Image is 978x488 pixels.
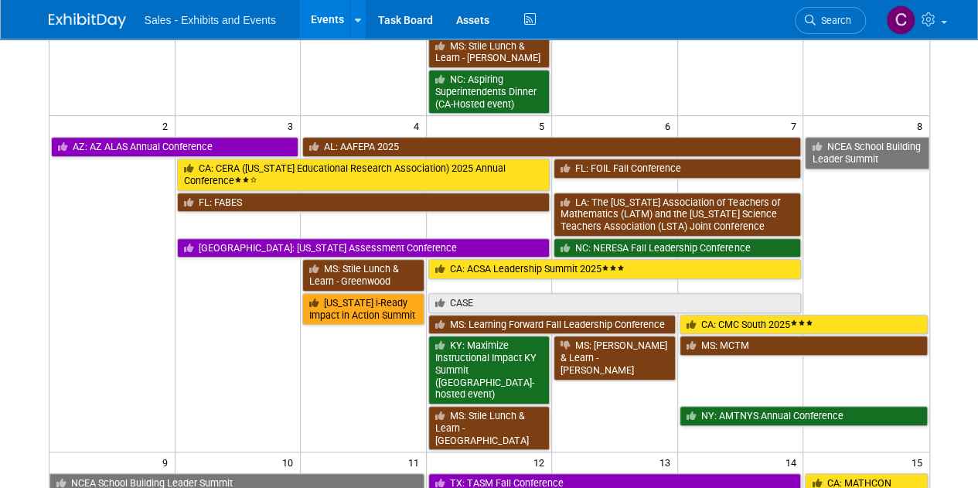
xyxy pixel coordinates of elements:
span: 11 [407,452,426,472]
a: AZ: AZ ALAS Annual Conference [51,137,299,157]
a: MS: Stile Lunch & Learn - Greenwood [302,259,424,291]
span: 9 [161,452,175,472]
a: MS: MCTM [680,336,928,356]
a: NCEA School Building Leader Summit [805,137,929,169]
a: NY: AMTNYS Annual Conference [680,406,928,426]
a: AL: AAFEPA 2025 [302,137,801,157]
a: [US_STATE] i-Ready Impact in Action Summit [302,293,424,325]
span: 5 [537,116,551,135]
span: 13 [658,452,677,472]
span: 15 [910,452,929,472]
span: 2 [161,116,175,135]
a: CA: ACSA Leadership Summit 2025 [428,259,802,279]
a: FL: FABES [177,193,550,213]
span: Sales - Exhibits and Events [145,14,276,26]
a: LA: The [US_STATE] Association of Teachers of Mathematics (LATM) and the [US_STATE] Science Teach... [554,193,801,237]
img: Christine Lurz [886,5,915,35]
span: 7 [789,116,803,135]
span: Search [816,15,851,26]
a: FL: FOIL Fall Conference [554,159,801,179]
img: ExhibitDay [49,13,126,29]
span: 4 [412,116,426,135]
a: CA: CMC South 2025 [680,315,928,335]
span: 8 [915,116,929,135]
span: 3 [286,116,300,135]
a: MS: Learning Forward Fall Leadership Conference [428,315,676,335]
a: CASE [428,293,802,313]
a: MS: Stile Lunch & Learn - [GEOGRAPHIC_DATA] [428,406,550,450]
a: Search [795,7,866,34]
a: KY: Maximize Instructional Impact KY Summit ([GEOGRAPHIC_DATA]-hosted event) [428,336,550,404]
span: 14 [783,452,803,472]
a: NC: NERESA Fall Leadership Conference [554,238,801,258]
span: 12 [532,452,551,472]
a: [GEOGRAPHIC_DATA]: [US_STATE] Assessment Conference [177,238,550,258]
span: 10 [281,452,300,472]
a: MS: Stile Lunch & Learn - [PERSON_NAME] [428,36,550,68]
a: MS: [PERSON_NAME] & Learn - [PERSON_NAME] [554,336,676,380]
a: CA: CERA ([US_STATE] Educational Research Association) 2025 Annual Conference [177,159,550,190]
a: NC: Aspiring Superintendents Dinner (CA-Hosted event) [428,70,550,114]
span: 6 [663,116,677,135]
